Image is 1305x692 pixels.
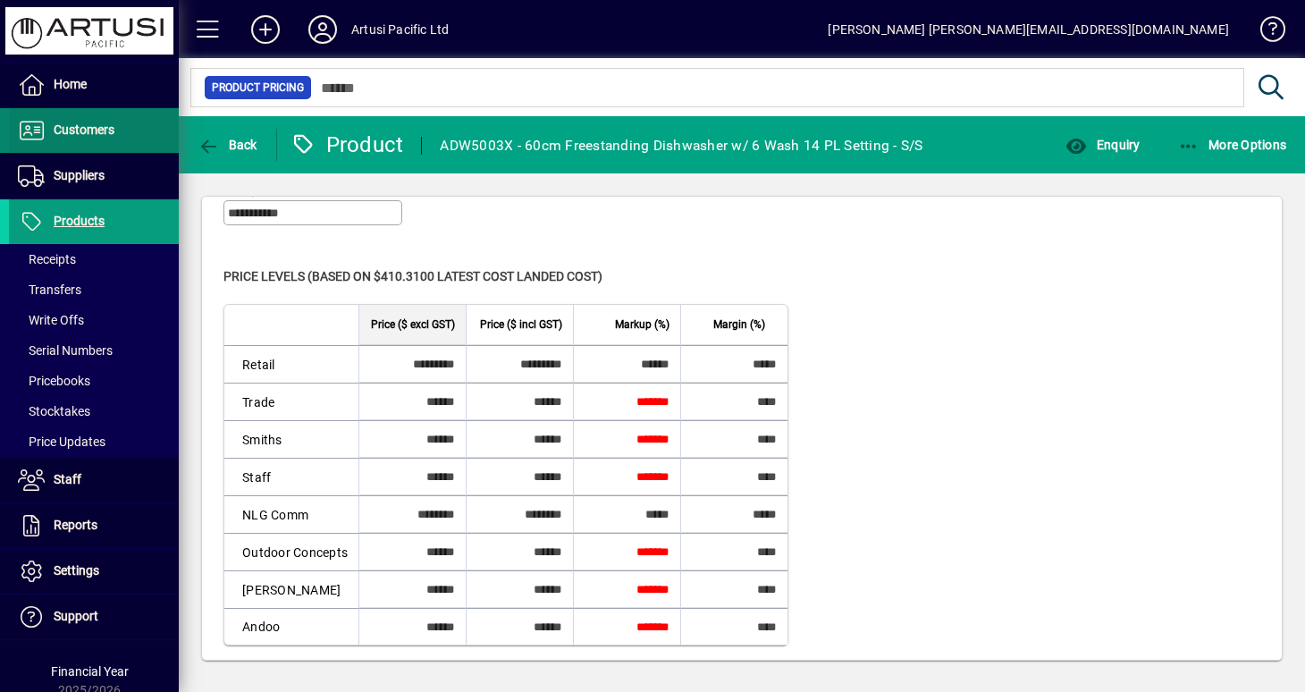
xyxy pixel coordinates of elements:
span: Product Pricing [212,79,304,97]
td: NLG Comm [224,495,358,533]
span: More Options [1178,138,1287,152]
span: Write Offs [18,313,84,327]
a: Staff [9,458,179,502]
a: Suppliers [9,154,179,198]
a: Stocktakes [9,396,179,426]
span: Price Updates [18,435,105,449]
a: Knowledge Base [1247,4,1283,62]
td: Smiths [224,420,358,458]
span: Stocktakes [18,404,90,418]
span: Transfers [18,283,81,297]
button: Add [237,13,294,46]
span: Customers [54,122,114,137]
span: Home [54,77,87,91]
a: Pricebooks [9,366,179,396]
td: Outdoor Concepts [224,533,358,570]
a: Reports [9,503,179,548]
span: Reports [54,518,97,532]
a: Customers [9,108,179,153]
app-page-header-button: Back [179,129,277,161]
a: Support [9,595,179,639]
span: Markup (%) [615,315,669,334]
span: Margin (%) [713,315,765,334]
div: ADW5003X - 60cm Freestanding Dishwasher w/ 6 Wash 14 PL Setting - S/S [440,131,922,160]
div: Artusi Pacific Ltd [351,15,449,44]
a: Write Offs [9,305,179,335]
a: Transfers [9,274,179,305]
span: Back [198,138,257,152]
td: Trade [224,383,358,420]
span: Price ($ excl GST) [371,315,455,334]
span: Staff [54,472,81,486]
span: Enquiry [1065,138,1140,152]
div: [PERSON_NAME] [PERSON_NAME][EMAIL_ADDRESS][DOMAIN_NAME] [828,15,1229,44]
button: More Options [1174,129,1292,161]
div: Product [290,131,404,159]
a: Settings [9,549,179,594]
a: Receipts [9,244,179,274]
td: Staff [224,458,358,495]
button: Enquiry [1061,129,1144,161]
span: Receipts [18,252,76,266]
span: Settings [54,563,99,578]
td: Andoo [224,608,358,645]
a: Home [9,63,179,107]
span: Suppliers [54,168,105,182]
span: Serial Numbers [18,343,113,358]
span: Price levels (based on $410.3100 Latest cost landed cost) [223,269,602,283]
span: Pricebooks [18,374,90,388]
td: [PERSON_NAME] [224,570,358,608]
button: Back [193,129,262,161]
a: Serial Numbers [9,335,179,366]
span: Products [54,214,105,228]
a: Price Updates [9,426,179,457]
span: Price ($ incl GST) [480,315,562,334]
span: Financial Year [51,664,129,679]
span: Support [54,609,98,623]
button: Profile [294,13,351,46]
td: Retail [224,345,358,383]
